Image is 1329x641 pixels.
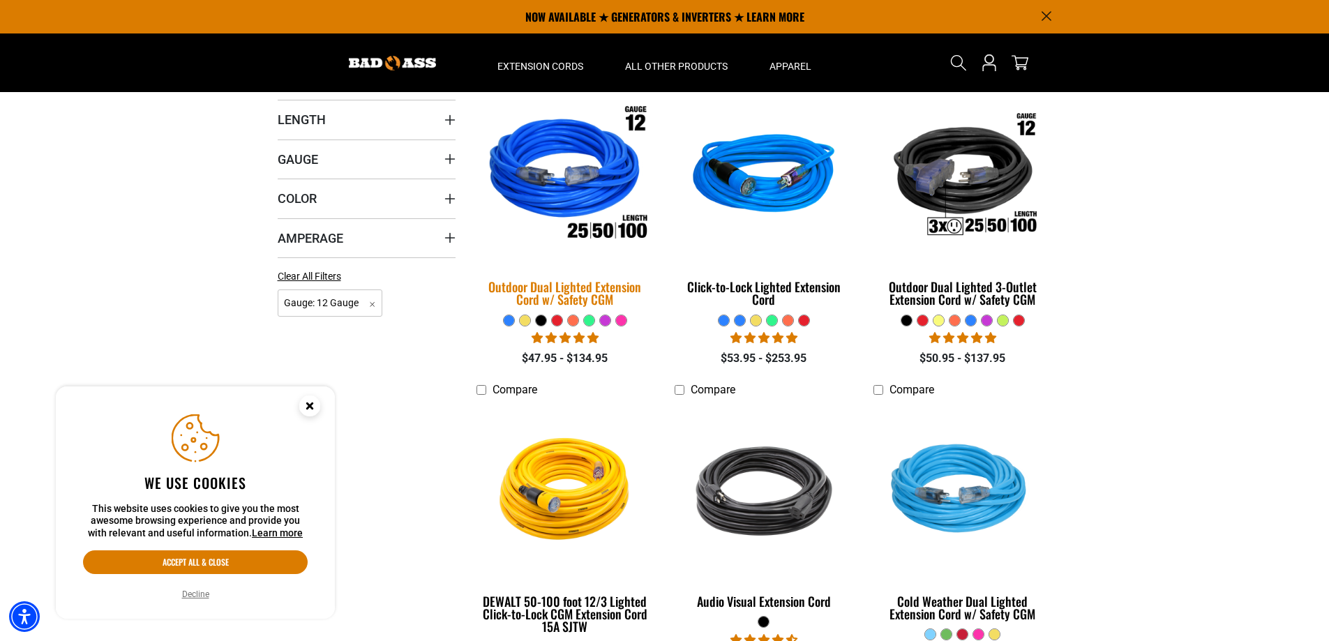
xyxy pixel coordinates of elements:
[873,89,1051,314] a: Outdoor Dual Lighted 3-Outlet Extension Cord w/ Safety CGM Outdoor Dual Lighted 3-Outlet Extensio...
[83,503,308,540] p: This website uses cookies to give you the most awesome browsing experience and provide you with r...
[476,595,654,633] div: DEWALT 50-100 foot 12/3 Lighted Click-to-Lock CGM Extension Cord 15A SJTW
[477,410,653,571] img: A coiled yellow extension cord with a plug and connector at each end, designed for outdoor use.
[675,350,853,367] div: $53.95 - $253.95
[278,269,347,284] a: Clear All Filters
[675,280,853,306] div: Click-to-Lock Lighted Extension Cord
[467,87,663,266] img: Outdoor Dual Lighted Extension Cord w/ Safety CGM
[675,89,853,314] a: blue Click-to-Lock Lighted Extension Cord
[676,410,852,571] img: black
[278,190,317,206] span: Color
[675,595,853,608] div: Audio Visual Extension Cord
[1009,54,1031,71] a: cart
[691,383,735,396] span: Compare
[476,89,654,314] a: Outdoor Dual Lighted Extension Cord w/ Safety CGM Outdoor Dual Lighted Extension Cord w/ Safety CGM
[278,139,456,179] summary: Gauge
[476,404,654,641] a: A coiled yellow extension cord with a plug and connector at each end, designed for outdoor use. D...
[604,33,749,92] summary: All Other Products
[675,404,853,616] a: black Audio Visual Extension Cord
[625,60,728,73] span: All Other Products
[9,601,40,632] div: Accessibility Menu
[875,96,1051,257] img: Outdoor Dual Lighted 3-Outlet Extension Cord w/ Safety CGM
[749,33,832,92] summary: Apparel
[769,60,811,73] span: Apparel
[476,350,654,367] div: $47.95 - $134.95
[83,474,308,492] h2: We use cookies
[493,383,537,396] span: Compare
[978,33,1000,92] a: Open this option
[278,271,341,282] span: Clear All Filters
[730,331,797,345] span: 4.87 stars
[56,386,335,619] aside: Cookie Consent
[873,350,1051,367] div: $50.95 - $137.95
[476,33,604,92] summary: Extension Cords
[929,331,996,345] span: 4.80 stars
[178,587,213,601] button: Decline
[889,383,934,396] span: Compare
[875,410,1051,571] img: Light Blue
[532,331,599,345] span: 4.81 stars
[497,60,583,73] span: Extension Cords
[278,112,326,128] span: Length
[83,550,308,574] button: Accept all & close
[676,96,852,257] img: blue
[278,296,383,309] a: Gauge: 12 Gauge
[278,218,456,257] summary: Amperage
[873,404,1051,628] a: Light Blue Cold Weather Dual Lighted Extension Cord w/ Safety CGM
[873,280,1051,306] div: Outdoor Dual Lighted 3-Outlet Extension Cord w/ Safety CGM
[278,179,456,218] summary: Color
[278,151,318,167] span: Gauge
[349,56,436,70] img: Bad Ass Extension Cords
[278,230,343,246] span: Amperage
[278,100,456,139] summary: Length
[285,386,335,430] button: Close this option
[873,595,1051,620] div: Cold Weather Dual Lighted Extension Cord w/ Safety CGM
[252,527,303,538] a: This website uses cookies to give you the most awesome browsing experience and provide you with r...
[476,280,654,306] div: Outdoor Dual Lighted Extension Cord w/ Safety CGM
[947,52,970,74] summary: Search
[278,289,383,317] span: Gauge: 12 Gauge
